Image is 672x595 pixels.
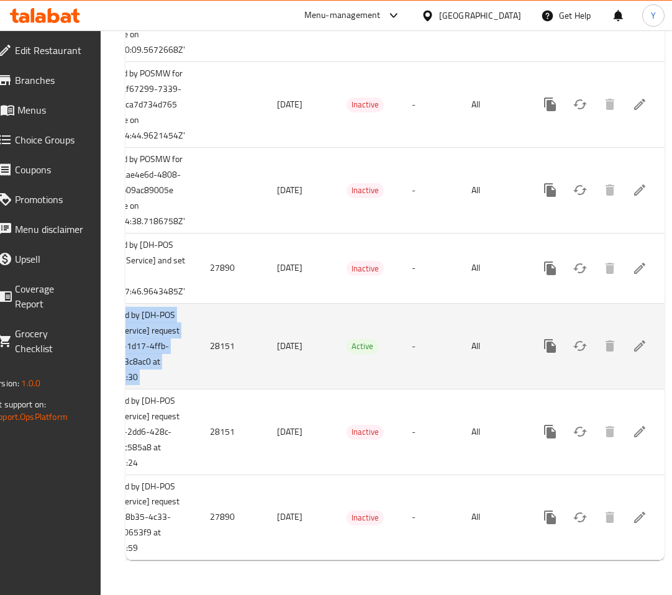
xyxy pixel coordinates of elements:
td: All [461,303,525,389]
td: All [461,147,525,233]
a: View Sections [625,89,655,119]
span: Inactive [347,261,384,276]
td: 27890 [200,233,267,303]
button: more [535,175,565,205]
button: more [535,417,565,447]
a: View Sections [625,253,655,283]
button: Change Status [565,175,595,205]
span: Choice Groups [15,132,85,147]
td: All [461,233,525,303]
span: Menus [17,102,85,117]
a: View Sections [625,417,655,447]
div: Inactive [347,425,384,440]
span: Coverage Report [15,281,85,311]
span: Promotions [15,192,85,207]
a: View Sections [625,502,655,532]
span: 1.0.0 [21,375,40,391]
span: [DATE] [277,509,302,525]
span: Inactive [347,511,384,525]
span: [DATE] [277,182,302,198]
td: All [461,61,525,147]
span: Inactive [347,98,384,112]
button: more [535,331,565,361]
td: Menu updated by [DH-POS Menu delta Service] request Id:626b9dce-8b35-4c33-b90e-cdf8f60653f9 at [D... [67,475,200,560]
a: View Sections [625,331,655,361]
div: Inactive [347,261,384,276]
td: Menu created by [DH-POS Create Menu Service] and set active on '[DATE]T06:07:46.9643485Z' [67,233,200,303]
td: Menu created by POSMW for request Id :1af67299-7339-499e-b0f8-aca7d734d765 and set active on '[DA... [67,61,200,147]
button: Change Status [565,417,595,447]
td: - [402,147,461,233]
td: 28151 [200,389,267,475]
span: Branches [15,73,85,88]
span: Grocery Checklist [15,326,85,356]
span: [DATE] [277,424,302,440]
span: Upsell [15,252,85,266]
button: Delete menu [595,89,625,119]
button: Change Status [565,502,595,532]
span: [DATE] [277,338,302,354]
div: [GEOGRAPHIC_DATA] [439,9,521,22]
span: [DATE] [277,260,302,276]
span: Y [651,9,656,22]
span: Edit Restaurant [15,43,85,58]
div: Menu-management [304,8,381,23]
span: [DATE] [277,96,302,112]
button: Delete menu [595,253,625,283]
span: Inactive [347,183,384,198]
button: Delete menu [595,175,625,205]
td: Menu updated by [DH-POS Menu delta Service] request Id:232279c7-2dd6-428c-84ff-38cb7ac585a8 at [D... [67,389,200,475]
td: Menu created by POSMW for request Id :8aae4e6d-4808-4f9f-aeeb-eb09ac89005e and set active on '[DA... [67,147,200,233]
div: Inactive [347,511,384,525]
button: Change Status [565,89,595,119]
td: 28151 [200,303,267,389]
span: Active [347,339,378,353]
td: All [461,389,525,475]
td: All [461,475,525,560]
td: Menu updated by [DH-POS Menu delta Service] request Id:89558f66-1d17-4ffb-9eec-2eef623c8ac0 at [D... [67,303,200,389]
span: Coupons [15,162,85,177]
a: View Sections [625,175,655,205]
button: Delete menu [595,502,625,532]
button: more [535,253,565,283]
span: Menu disclaimer [15,222,85,237]
button: more [535,502,565,532]
button: Change Status [565,253,595,283]
td: - [402,475,461,560]
button: more [535,89,565,119]
td: 27890 [200,475,267,560]
span: Inactive [347,425,384,439]
td: - [402,303,461,389]
button: Delete menu [595,331,625,361]
td: - [402,389,461,475]
td: - [402,233,461,303]
td: - [402,61,461,147]
button: Delete menu [595,417,625,447]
